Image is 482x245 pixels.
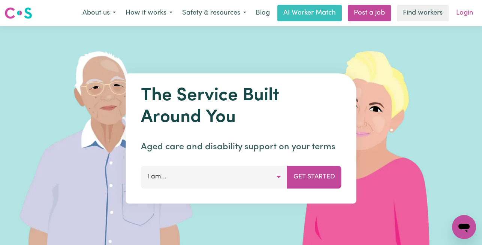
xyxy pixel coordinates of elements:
button: How it works [121,5,177,21]
a: Find workers [397,5,449,21]
button: I am... [141,166,287,188]
img: Careseekers logo [4,6,32,20]
a: Post a job [348,5,391,21]
a: Blog [251,5,274,21]
button: Safety & resources [177,5,251,21]
h1: The Service Built Around You [141,85,341,128]
iframe: Button to launch messaging window [452,215,476,239]
p: Aged care and disability support on your terms [141,140,341,154]
a: Login [452,5,478,21]
a: AI Worker Match [277,5,342,21]
a: Careseekers logo [4,4,32,22]
button: About us [78,5,121,21]
button: Get Started [287,166,341,188]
